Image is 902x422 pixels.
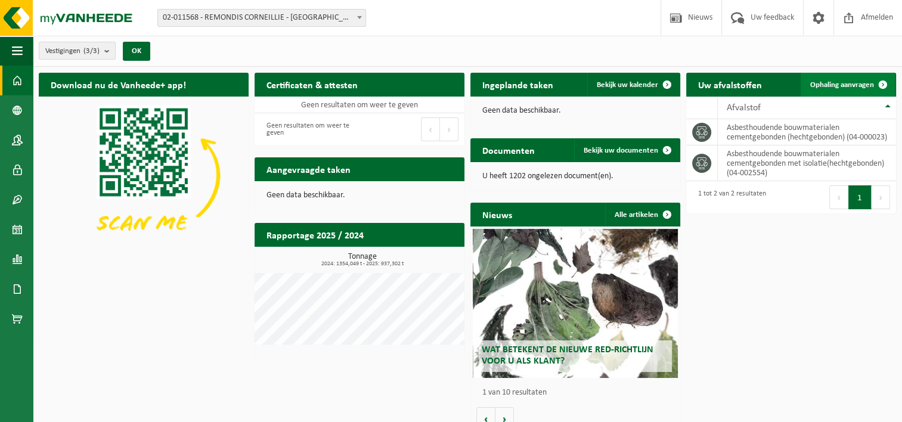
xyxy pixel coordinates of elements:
[158,10,365,26] span: 02-011568 - REMONDIS CORNEILLIE - BRUGGE
[421,117,440,141] button: Previous
[157,9,366,27] span: 02-011568 - REMONDIS CORNEILLIE - BRUGGE
[473,229,678,378] a: Wat betekent de nieuwe RED-richtlijn voor u als klant?
[584,147,658,154] span: Bekijk uw documenten
[810,81,874,89] span: Ophaling aanvragen
[574,138,679,162] a: Bekijk uw documenten
[261,261,464,267] span: 2024: 1354,049 t - 2025: 937,302 t
[801,73,895,97] a: Ophaling aanvragen
[597,81,658,89] span: Bekijk uw kalender
[376,246,463,270] a: Bekijk rapportage
[829,185,848,209] button: Previous
[266,191,452,200] p: Geen data beschikbaar.
[482,389,674,397] p: 1 van 10 resultaten
[261,116,354,142] div: Geen resultaten om weer te geven
[470,203,524,226] h2: Nieuws
[470,73,565,96] h2: Ingeplande taken
[39,97,249,254] img: Download de VHEPlus App
[727,103,761,113] span: Afvalstof
[686,73,774,96] h2: Uw afvalstoffen
[482,107,668,115] p: Geen data beschikbaar.
[718,145,896,181] td: asbesthoudende bouwmaterialen cementgebonden met isolatie(hechtgebonden) (04-002554)
[255,97,464,113] td: Geen resultaten om weer te geven
[83,47,100,55] count: (3/3)
[482,345,653,366] span: Wat betekent de nieuwe RED-richtlijn voor u als klant?
[255,73,370,96] h2: Certificaten & attesten
[255,157,362,181] h2: Aangevraagde taken
[872,185,890,209] button: Next
[39,42,116,60] button: Vestigingen(3/3)
[255,223,376,246] h2: Rapportage 2025 / 2024
[848,185,872,209] button: 1
[123,42,150,61] button: OK
[39,73,198,96] h2: Download nu de Vanheede+ app!
[440,117,458,141] button: Next
[45,42,100,60] span: Vestigingen
[482,172,668,181] p: U heeft 1202 ongelezen document(en).
[718,119,896,145] td: asbesthoudende bouwmaterialen cementgebonden (hechtgebonden) (04-000023)
[587,73,679,97] a: Bekijk uw kalender
[605,203,679,226] a: Alle artikelen
[261,253,464,267] h3: Tonnage
[470,138,547,162] h2: Documenten
[692,184,766,210] div: 1 tot 2 van 2 resultaten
